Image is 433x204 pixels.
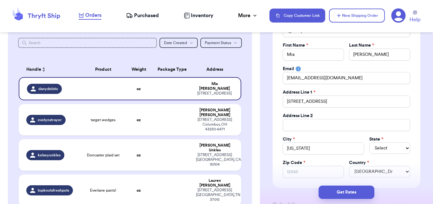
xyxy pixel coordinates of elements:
[184,12,213,19] a: Inventory
[269,9,325,23] button: Copy Customer Link
[196,82,233,91] div: Mia [PERSON_NAME]
[410,16,420,23] span: Help
[238,12,258,19] div: More
[126,12,159,19] a: Purchased
[26,66,41,73] span: Handle
[329,9,385,23] button: New Shipping Order
[137,188,141,192] strong: oz
[283,160,305,166] label: Zip Code
[137,153,141,157] strong: oz
[349,160,369,166] label: Country
[196,143,234,153] div: [PERSON_NAME] Unkles
[196,178,234,188] div: Lauren [PERSON_NAME]
[87,153,120,158] span: Doncaster plaid set
[283,113,313,119] label: Address Line 2
[283,89,315,95] label: Address Line 1
[196,108,234,117] div: [PERSON_NAME] [PERSON_NAME]
[196,117,234,132] div: [STREET_ADDRESS] Columbus , OH 43230-6471
[85,11,101,19] span: Orders
[191,12,213,19] span: Inventory
[137,118,141,122] strong: oz
[196,188,234,202] div: [STREET_ADDRESS] [GEOGRAPHIC_DATA] , TN 37015
[38,86,58,91] span: danydebito
[134,12,159,19] span: Purchased
[38,117,62,122] span: evelynstrayer
[79,11,101,20] a: Orders
[196,91,233,96] div: [STREET_ADDRESS]
[152,62,192,77] th: Package Type
[164,41,187,45] span: Date Created
[283,136,295,142] label: City
[159,38,198,48] button: Date Created
[18,38,157,48] input: Search
[137,87,141,91] strong: oz
[81,62,125,77] th: Product
[91,117,115,122] span: target wedges
[410,10,420,23] a: Help
[126,62,152,77] th: Weight
[38,153,61,158] span: kelseyunkles
[349,42,374,49] label: Last Name
[369,136,383,142] label: State
[41,66,46,73] button: Sort ascending
[283,42,308,49] label: First Name
[283,66,294,72] label: Email
[319,186,374,199] button: Get Rates
[205,41,231,45] span: Payment Status
[283,166,344,178] input: 12345
[90,188,116,193] span: Everlane pants!
[38,188,69,193] span: topknotsfreshpots
[200,38,242,48] button: Payment Status
[192,62,241,77] th: Address
[196,153,234,167] div: [STREET_ADDRESS] [GEOGRAPHIC_DATA] , CA 92104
